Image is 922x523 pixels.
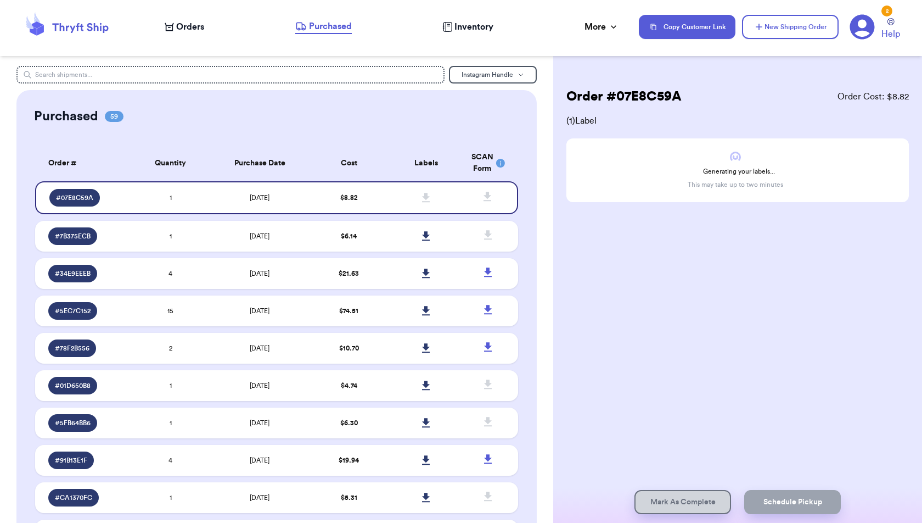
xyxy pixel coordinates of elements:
[454,20,493,34] span: Inventory
[881,5,892,16] div: 2
[881,27,900,41] span: Help
[170,382,172,389] span: 1
[471,152,505,175] div: SCAN Form
[742,15,839,39] button: New Shipping Order
[339,270,359,277] span: $ 21.63
[16,66,445,84] input: Search shipments...
[105,111,123,122] span: 59
[55,419,91,427] span: # 5FB64BB6
[55,307,91,315] span: # 5EC7C152
[442,20,493,34] a: Inventory
[341,382,357,389] span: $ 4.74
[250,457,269,464] span: [DATE]
[35,145,132,181] th: Order #
[339,308,358,314] span: $ 74.51
[168,270,172,277] span: 4
[168,457,172,464] span: 4
[340,420,358,426] span: $ 6.30
[339,345,359,352] span: $ 10.70
[341,494,357,501] span: $ 5.31
[566,114,909,127] span: ( 1 ) Label
[688,180,783,189] p: This may take up to two minutes
[170,194,172,201] span: 1
[170,494,172,501] span: 1
[744,490,841,514] button: Schedule Pickup
[341,233,357,240] span: $ 6.14
[55,381,91,390] span: # 01D650B8
[55,269,91,278] span: # 34E9EEEB
[250,270,269,277] span: [DATE]
[250,194,269,201] span: [DATE]
[295,20,352,34] a: Purchased
[132,145,209,181] th: Quantity
[170,233,172,240] span: 1
[309,20,352,33] span: Purchased
[339,457,359,464] span: $ 19.94
[170,420,172,426] span: 1
[340,194,358,201] span: $ 8.82
[837,90,909,103] span: Order Cost: $ 8.82
[584,20,619,34] div: More
[55,493,92,502] span: # CA1370FC
[176,20,204,34] span: Orders
[55,456,87,465] span: # 91B13E1F
[250,420,269,426] span: [DATE]
[850,14,875,40] a: 2
[387,145,465,181] th: Labels
[165,20,204,34] a: Orders
[250,494,269,501] span: [DATE]
[250,233,269,240] span: [DATE]
[55,232,91,241] span: # 7B375ECB
[449,66,537,84] button: Instagram Handle
[462,71,513,78] span: Instagram Handle
[167,308,173,314] span: 15
[639,15,735,39] button: Copy Customer Link
[250,382,269,389] span: [DATE]
[56,193,93,202] span: # 07E8C59A
[250,345,269,352] span: [DATE]
[34,108,98,125] h2: Purchased
[566,88,682,105] h2: Order # 07E8C59A
[881,18,900,41] a: Help
[169,345,172,352] span: 2
[703,167,775,176] span: Generating your labels...
[250,308,269,314] span: [DATE]
[311,145,388,181] th: Cost
[634,490,731,514] button: Mark As Complete
[209,145,311,181] th: Purchase Date
[55,344,89,353] span: # 78F2B556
